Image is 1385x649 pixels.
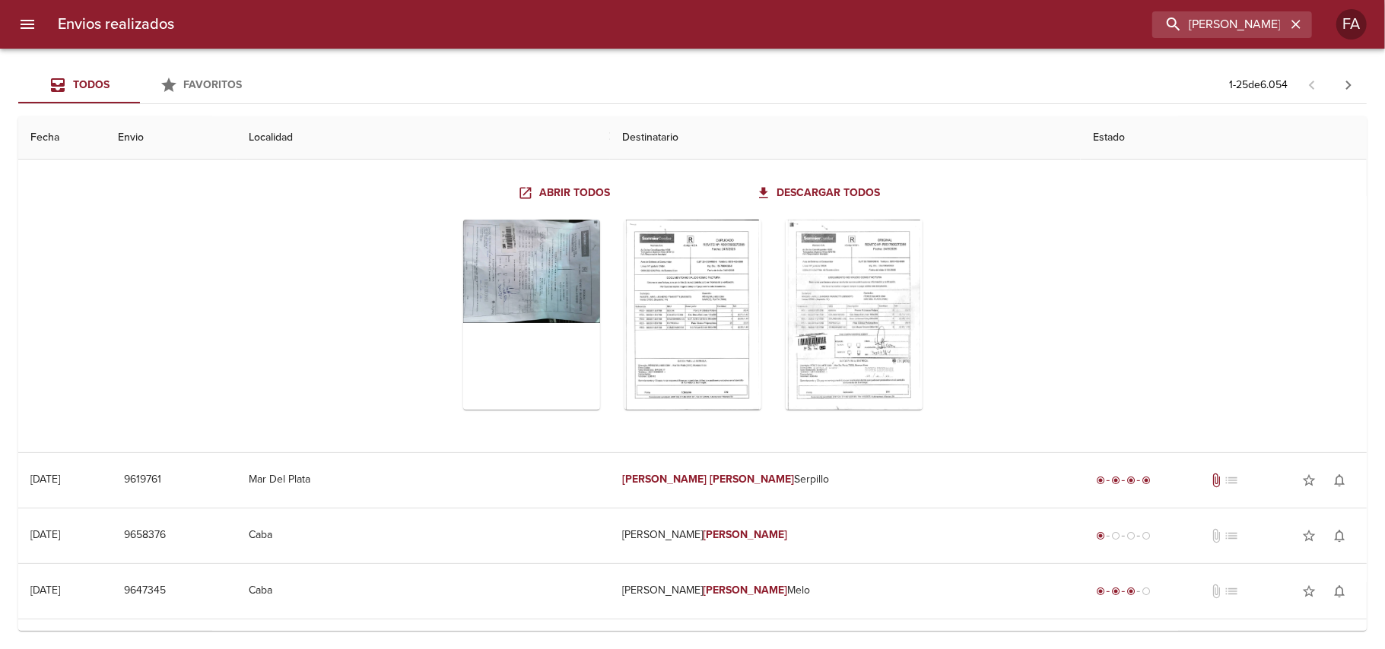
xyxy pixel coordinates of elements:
[515,179,616,207] a: Abrir todos
[610,453,1081,508] td: Serpillo
[1224,584,1239,599] span: No tiene pedido asociado
[1301,473,1317,488] span: star_border
[703,528,787,541] em: [PERSON_NAME]
[1224,528,1239,543] span: No tiene pedido asociado
[106,116,237,160] th: Envio
[18,67,262,103] div: Tabs Envios
[118,577,172,605] button: 9647345
[1332,528,1347,543] span: notifications_none
[1336,9,1367,40] div: Abrir información de usuario
[786,220,923,410] div: Arir imagen
[1209,528,1224,543] span: No tiene documentos adjuntos
[521,184,610,203] span: Abrir todos
[463,220,600,410] div: Arir imagen
[1324,521,1355,551] button: Activar notificaciones
[1126,531,1136,540] span: radio_button_unchecked
[759,184,881,203] span: Descargar todos
[1093,473,1154,488] div: Entregado
[1111,531,1120,540] span: radio_button_unchecked
[753,179,887,207] a: Descargar todos
[1324,576,1355,606] button: Activar notificaciones
[58,12,174,36] h6: Envios realizados
[1126,476,1136,485] span: radio_button_checked
[1301,528,1317,543] span: star_border
[1209,584,1224,599] span: No tiene documentos adjuntos
[124,526,166,545] span: 9658376
[1294,521,1324,551] button: Agregar a favoritos
[30,584,60,597] div: [DATE]
[1224,473,1239,488] span: No tiene pedido asociado
[18,116,106,160] th: Fecha
[73,78,110,91] span: Todos
[610,116,1081,160] th: Destinatario
[184,78,243,91] span: Favoritos
[710,473,794,486] em: [PERSON_NAME]
[1142,531,1151,540] span: radio_button_unchecked
[1096,587,1105,596] span: radio_button_checked
[610,564,1081,619] td: [PERSON_NAME] Melo
[1111,587,1120,596] span: radio_button_checked
[1111,476,1120,485] span: radio_button_checked
[237,116,611,160] th: Localidad
[1093,528,1154,543] div: Generado
[1294,576,1324,606] button: Agregar a favoritos
[610,508,1081,563] td: [PERSON_NAME]
[1324,465,1355,495] button: Activar notificaciones
[9,6,46,43] button: menu
[1093,584,1154,599] div: En viaje
[237,508,611,563] td: Caba
[1209,473,1224,488] span: Tiene documentos adjuntos
[1126,587,1136,596] span: radio_button_checked
[1142,476,1151,485] span: radio_button_checked
[624,220,761,410] div: Arir imagen
[1294,465,1324,495] button: Agregar a favoritos
[30,473,60,486] div: [DATE]
[30,528,60,541] div: [DATE]
[1332,473,1347,488] span: notifications_none
[118,466,167,494] button: 9619761
[1336,9,1367,40] div: FA
[1081,116,1367,160] th: Estado
[1330,67,1367,103] span: Pagina siguiente
[1142,587,1151,596] span: radio_button_unchecked
[118,521,172,549] button: 9658376
[1096,476,1105,485] span: radio_button_checked
[1152,11,1286,38] input: buscar
[1096,531,1105,540] span: radio_button_checked
[622,473,707,486] em: [PERSON_NAME]
[237,453,611,508] td: Mar Del Plata
[124,581,166,600] span: 9647345
[1294,77,1330,92] span: Pagina anterior
[124,470,161,489] span: 9619761
[703,584,787,597] em: [PERSON_NAME]
[1332,584,1347,599] span: notifications_none
[1229,78,1288,93] p: 1 - 25 de 6.054
[237,564,611,619] td: Caba
[1301,584,1317,599] span: star_border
